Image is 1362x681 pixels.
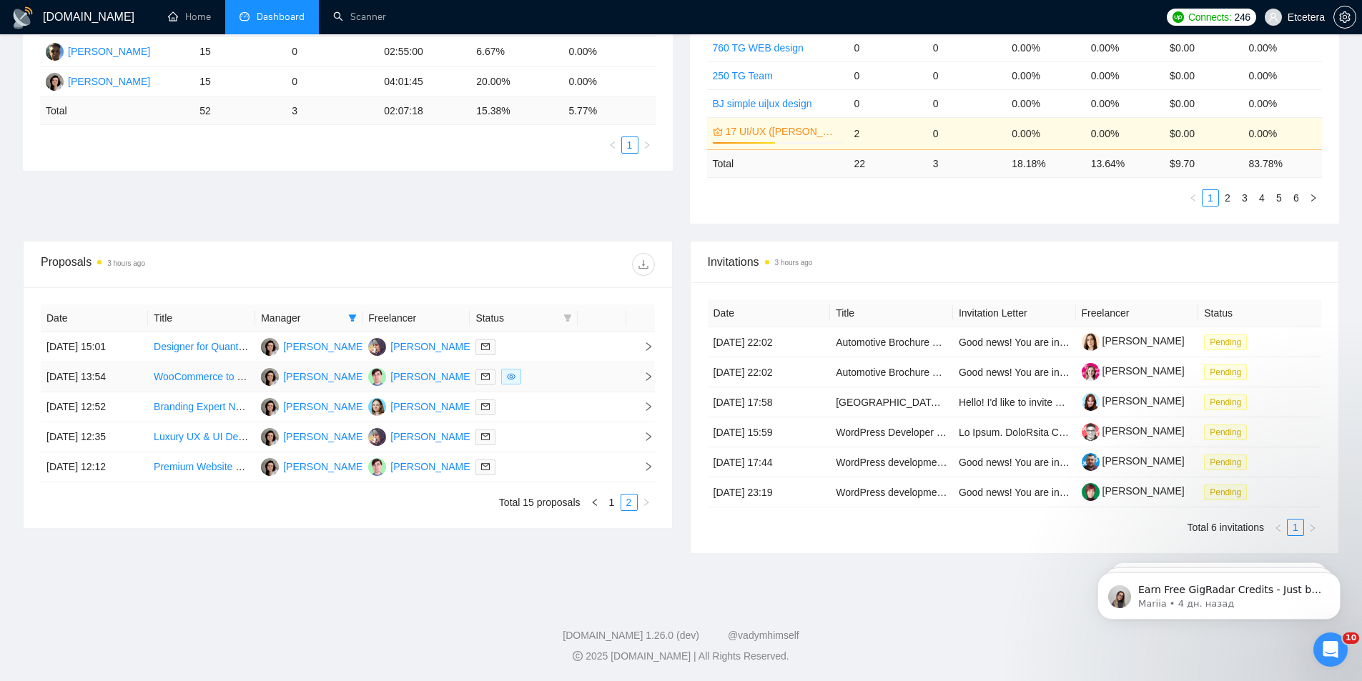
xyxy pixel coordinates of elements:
a: DM[PERSON_NAME] [368,370,473,382]
a: WordPress Developer for AI Integration, Geo-Localization, and Custom Widgets [836,427,1189,438]
div: Proposals [41,253,347,276]
a: 250 TG Team [713,70,773,81]
td: 20.00% [470,67,563,97]
span: left [591,498,599,507]
a: TT[PERSON_NAME] [261,370,365,382]
div: [PERSON_NAME] [68,44,150,59]
a: WordPress development of extremely usable website [836,457,1072,468]
td: 0.00% [1085,61,1164,89]
td: $0.00 [1164,34,1243,61]
time: 3 hours ago [107,259,145,267]
span: crown [713,126,723,136]
a: [PERSON_NAME] [1082,425,1185,437]
td: [DATE] 17:44 [708,447,831,477]
td: 0 [848,89,927,117]
a: 2 [621,494,637,510]
td: [DATE] 12:12 [41,452,148,482]
img: TT [261,428,279,446]
span: right [643,141,651,149]
img: PS [368,428,386,446]
a: Luxury UX & UI Designer for WordPress Website Redesign (4 Pages) [154,431,462,442]
span: filter [345,307,360,329]
li: Previous Page [604,136,621,154]
span: download [633,259,654,270]
span: 246 [1234,9,1250,25]
img: DM [368,458,386,476]
td: 5.77 % [563,97,655,125]
td: 18.18 % [1006,149,1085,177]
a: 17 UI/UX ([PERSON_NAME]) [726,124,840,139]
td: [DATE] 13:54 [41,362,148,392]
a: DM[PERSON_NAME] [368,460,473,472]
div: [PERSON_NAME] [390,399,473,414]
td: 0.00% [1006,117,1085,149]
span: right [642,498,651,507]
td: 3 [286,97,378,125]
button: right [638,136,656,154]
td: 0 [286,67,378,97]
div: [PERSON_NAME] [390,339,473,354]
th: Date [708,299,831,327]
span: left [1189,194,1198,202]
th: Freelancer [362,304,470,332]
td: [DATE] 23:19 [708,477,831,507]
div: [PERSON_NAME] [283,399,365,414]
img: AP [46,43,64,61]
a: TT[PERSON_NAME] [46,75,150,86]
span: Pending [1204,334,1247,350]
td: 0 [848,61,927,89]
span: filter [348,314,357,322]
td: 0.00% [1085,117,1164,149]
li: 4 [1253,189,1270,207]
a: TT[PERSON_NAME] [261,430,365,442]
a: 1 [604,494,620,510]
span: 10 [1343,632,1359,644]
button: left [586,494,603,511]
div: [PERSON_NAME] [390,429,473,444]
a: BJ simple ui|ux design [713,98,812,109]
td: 6.67% [470,37,563,67]
a: Automotive Brochure Design for Tailor-Made Accessory Package [836,367,1122,378]
img: TT [261,338,279,356]
span: Invitations [708,253,1322,271]
a: AP[PERSON_NAME] [46,45,150,56]
a: Premium Website Developer for High-Speed Custom Build [154,461,413,472]
button: right [638,494,655,511]
button: download [632,253,655,276]
span: right [632,432,653,442]
td: Luxury UX & UI Designer for WordPress Website Redesign (4 Pages) [148,422,255,452]
img: DM [368,368,386,386]
td: WordPress development of extremely usable website [830,447,953,477]
td: $0.00 [1164,117,1243,149]
td: 0.00% [1006,89,1085,117]
span: Pending [1204,424,1247,440]
iframe: Intercom live chat [1313,632,1348,667]
li: 2 [621,494,638,511]
td: 0 [848,34,927,61]
a: 1 [1288,520,1303,535]
a: WordPress development of extremely usable website [836,487,1072,498]
li: 3 [1236,189,1253,207]
span: mail [481,342,490,351]
a: [GEOGRAPHIC_DATA] / SMCM - Social Media Community Manager / - Web3/Crypto [836,397,1213,408]
td: 52 [194,97,286,125]
a: Pending [1204,336,1253,347]
img: c1B6d2ffXkJTZoopxKthAjaKY79T9BR0HbmmRpuuhBvwRjhTm3lAcwjY1nYAAyXg_b [1082,453,1100,471]
td: WooCommerce to shopify migration + Feature setup (Golf equipment store) [148,362,255,392]
td: 0 [286,37,378,67]
td: Premium Website Developer for High-Speed Custom Build [148,452,255,482]
td: 0.00% [563,37,655,67]
div: [PERSON_NAME] [283,459,365,474]
td: 02:07:18 [378,97,470,125]
a: [PERSON_NAME] [1082,395,1185,407]
th: Date [41,304,148,332]
td: 0 [927,117,1006,149]
a: VY[PERSON_NAME] [368,400,473,412]
th: Manager [255,304,362,332]
td: $ 9.70 [1164,149,1243,177]
a: Pending [1204,486,1253,497]
span: Pending [1204,454,1247,470]
img: TT [261,398,279,416]
button: right [1304,519,1321,536]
